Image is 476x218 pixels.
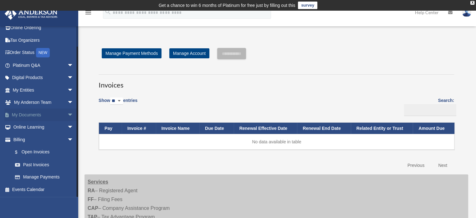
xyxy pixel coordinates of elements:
a: Tax Organizers [4,34,83,46]
a: Digital Productsarrow_drop_down [4,72,83,84]
a: Online Learningarrow_drop_down [4,121,83,134]
a: menu [84,11,92,16]
th: Renewal Effective Date: activate to sort column ascending [234,123,297,134]
th: Pay: activate to sort column descending [99,123,122,134]
td: No data available in table [99,134,454,150]
span: arrow_drop_down [67,109,80,121]
span: arrow_drop_down [67,59,80,72]
a: Previous [403,159,429,172]
div: close [470,1,474,5]
a: Platinum Q&Aarrow_drop_down [4,59,83,72]
label: Show entries [99,97,137,111]
th: Related Entity or Trust: activate to sort column ascending [351,123,413,134]
th: Invoice #: activate to sort column ascending [122,123,156,134]
strong: FF [88,197,94,202]
th: Due Date: activate to sort column ascending [199,123,234,134]
strong: RA [88,188,95,193]
th: Renewal End Date: activate to sort column ascending [297,123,351,134]
a: My Entitiesarrow_drop_down [4,84,83,96]
span: arrow_drop_down [67,84,80,97]
a: Manage Account [169,48,209,58]
img: Anderson Advisors Platinum Portal [3,8,59,20]
a: survey [298,2,317,9]
i: menu [84,9,92,16]
strong: CAP [88,205,98,211]
th: Amount Due: activate to sort column ascending [413,123,454,134]
div: Get a chance to win 6 months of Platinum for free just by filling out this [159,2,295,9]
a: Order StatusNEW [4,46,83,59]
input: Search: [404,104,456,116]
a: $Open Invoices [9,146,77,159]
h3: Invoices [99,74,454,90]
a: Online Ordering [4,22,83,34]
select: Showentries [110,98,123,105]
span: arrow_drop_down [67,133,80,146]
th: Invoice Name: activate to sort column ascending [156,123,199,134]
img: User Pic [462,8,471,17]
label: Search: [402,97,454,116]
span: arrow_drop_down [67,72,80,84]
span: arrow_drop_down [67,96,80,109]
a: Next [433,159,452,172]
span: arrow_drop_down [67,121,80,134]
i: search [105,8,111,15]
a: Billingarrow_drop_down [4,133,80,146]
span: $ [18,148,22,156]
a: My Anderson Teamarrow_drop_down [4,96,83,109]
a: Manage Payments [9,171,80,183]
a: Past Invoices [9,158,80,171]
a: Manage Payment Methods [102,48,161,58]
strong: Services [88,179,108,184]
a: My Documentsarrow_drop_down [4,109,83,121]
div: NEW [36,48,50,57]
a: Events Calendar [4,183,83,196]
